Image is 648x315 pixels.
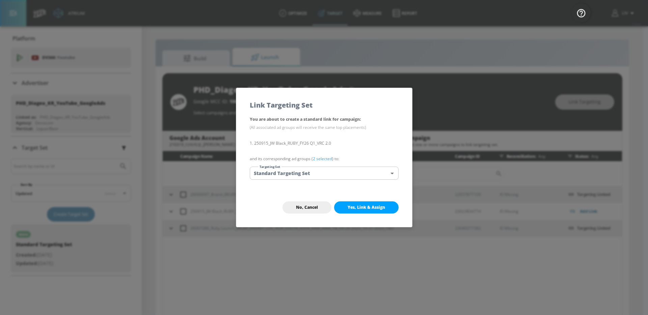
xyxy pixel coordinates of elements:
button: Open Resource Center [572,3,591,22]
h5: Link Targeting Set [250,102,313,109]
button: Yes, Link & Assign [334,201,399,213]
p: (All associated ad groups will receive the same top placements) [250,123,399,132]
span: No, Cancel [296,205,318,210]
div: Standard Targeting Set [250,167,399,180]
button: No, Cancel [282,201,331,213]
li: 250915_JW Black_RUBY_FY26 Q1_VRC 2.0 [250,140,399,147]
a: 2 selected [313,156,332,162]
p: You are about to create a standard link for campaign: [250,115,399,132]
span: Yes, Link & Assign [348,205,385,210]
p: and its corresponding ad groups ( ) to: [250,155,399,163]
